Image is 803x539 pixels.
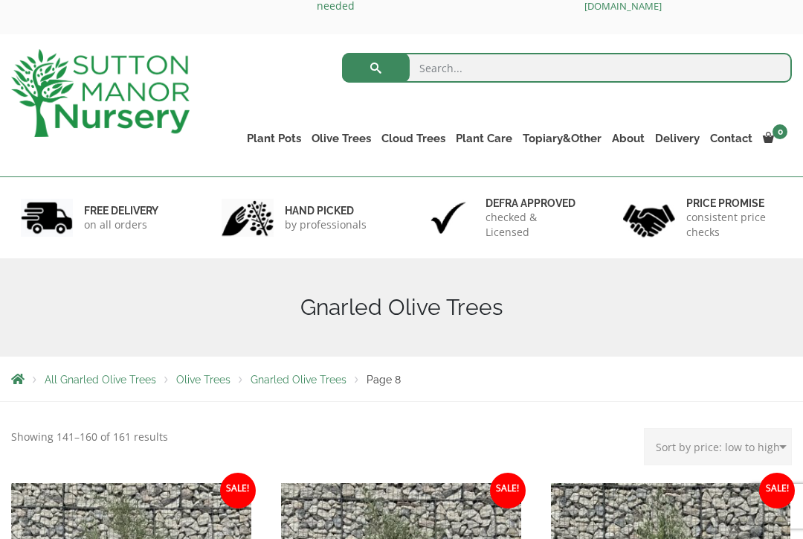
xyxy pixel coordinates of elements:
img: 2.jpg [222,199,274,237]
a: Gnarled Olive Trees [251,374,346,386]
nav: Breadcrumbs [11,373,792,385]
h6: FREE DELIVERY [84,204,158,217]
a: Delivery [650,128,705,149]
img: logo [11,49,190,137]
p: checked & Licensed [486,210,581,240]
a: Contact [705,128,758,149]
a: Plant Pots [242,128,306,149]
a: Plant Care [451,128,517,149]
a: Olive Trees [306,128,376,149]
span: Sale! [759,473,795,508]
h6: hand picked [285,204,367,217]
h6: Price promise [686,197,782,210]
p: consistent price checks [686,210,782,240]
span: 0 [773,124,787,139]
a: 0 [758,128,792,149]
a: Olive Trees [176,374,230,386]
input: Search... [342,53,792,83]
img: 3.jpg [422,199,474,237]
a: Topiary&Other [517,128,607,149]
a: All Gnarled Olive Trees [45,374,156,386]
h1: Gnarled Olive Trees [11,294,792,321]
span: Sale! [490,473,526,508]
a: About [607,128,650,149]
p: by professionals [285,217,367,232]
img: 1.jpg [21,199,73,237]
h6: Defra approved [486,197,581,210]
span: Sale! [220,473,256,508]
a: Cloud Trees [376,128,451,149]
span: Page 8 [367,374,401,386]
img: 4.jpg [623,195,675,240]
p: Showing 141–160 of 161 results [11,428,168,446]
select: Shop order [644,428,792,465]
p: on all orders [84,217,158,232]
